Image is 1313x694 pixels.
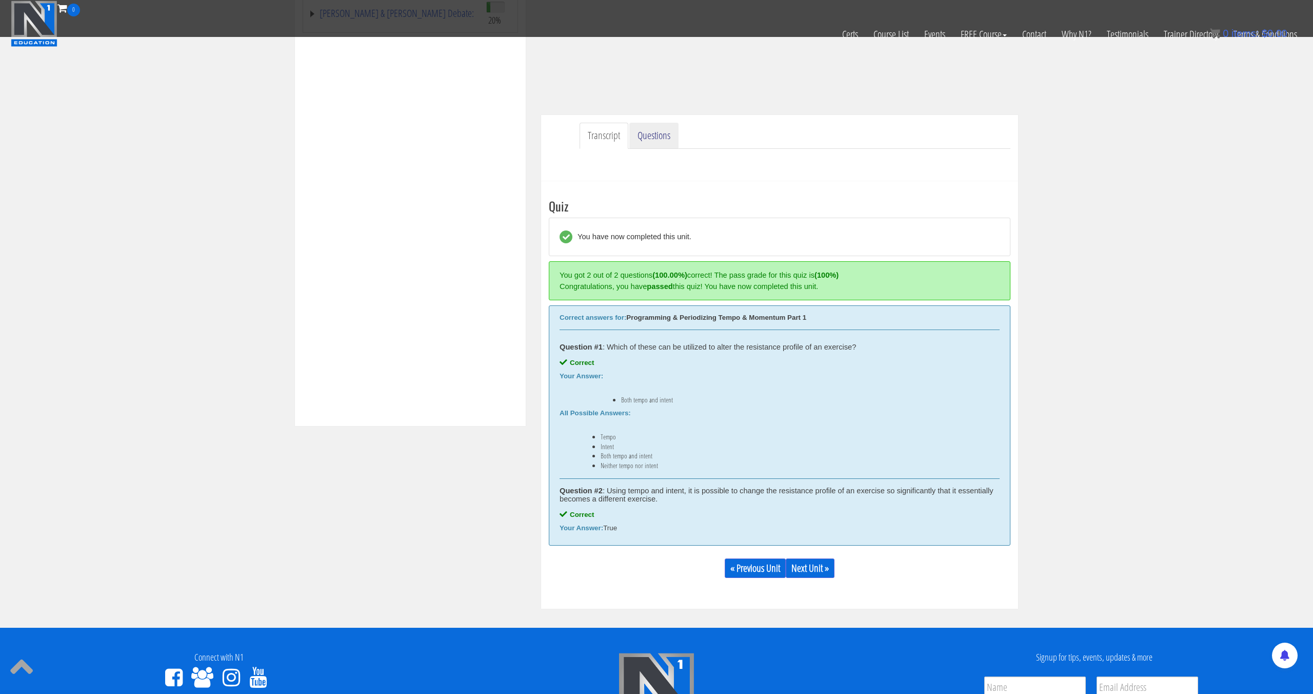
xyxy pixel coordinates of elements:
strong: Question #1 [560,343,603,351]
b: Correct answers for: [560,314,626,321]
strong: (100%) [814,271,839,279]
img: icon11.png [1210,28,1220,38]
div: : Which of these can be utilized to alter the resistance profile of an exercise? [560,343,1000,351]
img: n1-education [11,1,57,47]
div: You got 2 out of 2 questions correct! The pass grade for this quiz is [560,269,994,281]
span: 0 [1223,28,1228,39]
a: Events [917,16,953,52]
h4: Connect with N1 [8,652,430,663]
a: Contact [1014,16,1054,52]
b: Your Answer: [560,524,603,532]
div: Congratulations, you have this quiz! You have now completed this unit. [560,281,994,292]
a: 0 items: $0.00 [1210,28,1287,39]
div: Correct [560,359,1000,367]
a: 0 [57,1,80,15]
h3: Quiz [549,199,1010,213]
li: Both tempo and intent [621,396,979,404]
strong: Question #2 [560,487,603,495]
li: Intent [601,442,979,451]
a: FREE Course [953,16,1014,52]
li: Neither tempo nor intent [601,461,979,470]
bdi: 0.00 [1262,28,1287,39]
a: Why N1? [1054,16,1099,52]
a: Testimonials [1099,16,1156,52]
a: Terms & Conditions [1226,16,1305,52]
b: Your Answer: [560,372,603,380]
div: Programming & Periodizing Tempo & Momentum Part 1 [560,314,1000,322]
a: Course List [866,16,917,52]
li: Both tempo and intent [601,452,979,460]
h4: Signup for tips, events, updates & more [883,652,1305,663]
a: Certs [834,16,866,52]
div: Correct [560,511,1000,519]
a: Trainer Directory [1156,16,1226,52]
a: Questions [629,123,679,149]
li: Tempo [601,433,979,441]
span: 0 [67,4,80,16]
b: All Possible Answers: [560,409,631,417]
a: « Previous Unit [725,558,786,578]
div: True [560,524,1000,532]
a: Next Unit » [786,558,834,578]
div: You have now completed this unit. [572,230,691,243]
span: $ [1262,28,1267,39]
strong: passed [647,282,673,291]
strong: (100.00%) [652,271,687,279]
div: : Using tempo and intent, it is possible to change the resistance profile of an exercise so signi... [560,487,1000,503]
a: Transcript [580,123,628,149]
span: items: [1231,28,1259,39]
